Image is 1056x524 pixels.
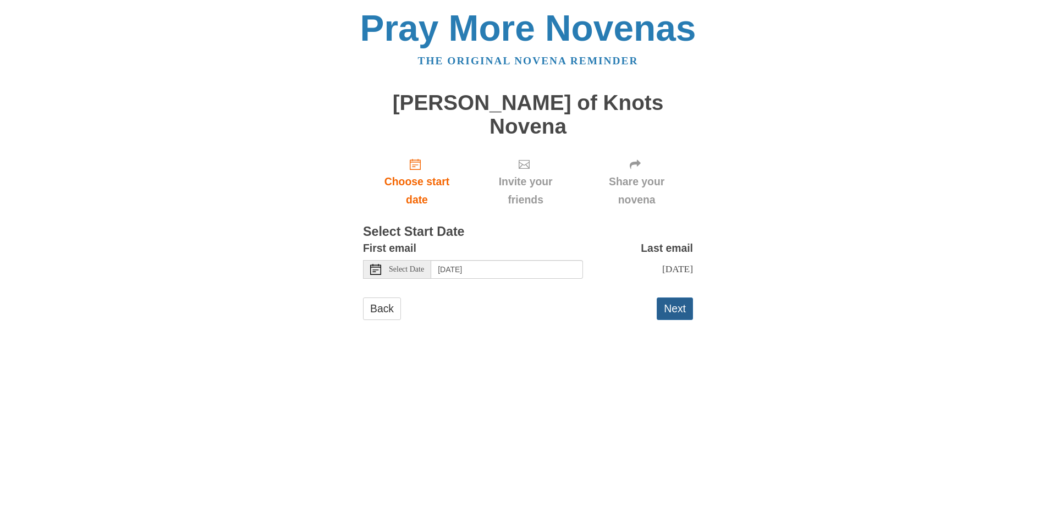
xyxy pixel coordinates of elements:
input: Use the arrow keys to pick a date [431,260,583,279]
span: Invite your friends [482,173,569,209]
button: Next [657,297,693,320]
label: Last email [641,239,693,257]
span: Choose start date [374,173,460,209]
span: Share your novena [591,173,682,209]
label: First email [363,239,416,257]
span: Select Date [389,266,424,273]
h3: Select Start Date [363,225,693,239]
h1: [PERSON_NAME] of Knots Novena [363,91,693,138]
a: The original novena reminder [418,55,639,67]
div: Click "Next" to confirm your start date first. [580,149,693,214]
span: [DATE] [662,263,693,274]
div: Click "Next" to confirm your start date first. [471,149,580,214]
a: Choose start date [363,149,471,214]
a: Back [363,297,401,320]
a: Pray More Novenas [360,8,696,48]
